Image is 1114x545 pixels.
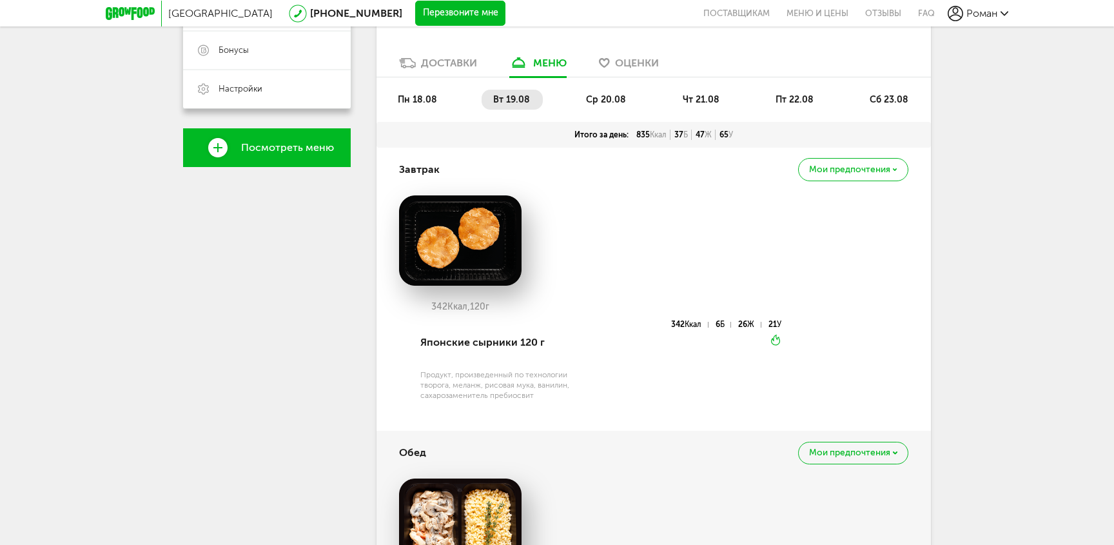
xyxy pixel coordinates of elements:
[615,57,659,69] span: Оценки
[219,45,249,56] span: Бонусы
[592,56,665,77] a: Оценки
[168,7,273,19] span: [GEOGRAPHIC_DATA]
[738,322,761,328] div: 26
[399,157,440,182] h4: Завтрак
[685,320,701,329] span: Ккал
[768,322,781,328] div: 21
[870,94,908,105] span: сб 23.08
[219,83,262,95] span: Настройки
[183,128,351,167] a: Посмотреть меню
[415,1,505,26] button: Перезвоните мне
[310,7,402,19] a: [PHONE_NUMBER]
[447,301,470,312] span: Ккал,
[183,31,351,70] a: Бонусы
[670,130,692,140] div: 37
[586,94,626,105] span: ср 20.08
[692,130,716,140] div: 47
[776,94,814,105] span: пт 22.08
[493,94,530,105] span: вт 19.08
[671,322,708,328] div: 342
[716,130,737,140] div: 65
[421,57,477,69] div: Доставки
[650,130,667,139] span: Ккал
[399,195,522,286] img: big_3aXi29Lgv0jOAm9d.png
[485,301,489,312] span: г
[716,322,731,328] div: 6
[183,70,351,108] a: Настройки
[809,448,890,457] span: Мои предпочтения
[399,302,522,312] div: 342 120
[632,130,670,140] div: 835
[393,56,484,77] a: Доставки
[420,321,599,364] div: Японские сырники 120 г
[683,94,719,105] span: чт 21.08
[533,57,567,69] div: меню
[809,165,890,174] span: Мои предпочтения
[399,441,426,465] h4: Обед
[728,130,733,139] span: У
[241,142,334,154] span: Посмотреть меню
[571,130,632,140] div: Итого за день:
[777,320,781,329] span: У
[503,56,573,77] a: меню
[747,320,754,329] span: Ж
[966,7,997,19] span: Роман
[705,130,712,139] span: Ж
[398,94,437,105] span: пн 18.08
[720,320,725,329] span: Б
[420,370,599,401] div: Продукт, произведенный по технологии творога, меланж, рисовая мука, ванилин, сахарозаменитель пре...
[683,130,688,139] span: Б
